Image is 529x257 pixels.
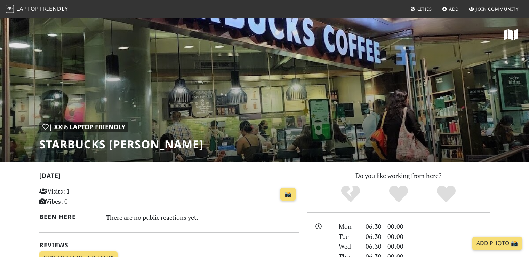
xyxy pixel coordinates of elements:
[16,5,39,13] span: Laptop
[449,6,459,12] span: Add
[439,3,462,15] a: Add
[361,241,494,251] div: 06:30 – 00:00
[106,212,299,223] div: There are no public reactions yet.
[408,3,435,15] a: Cities
[39,122,128,132] div: | XX% Laptop Friendly
[472,237,522,250] a: Add Photo 📸
[422,185,470,204] div: Definitely!
[39,186,120,207] p: Visits: 1 Vibes: 0
[327,185,375,204] div: No
[361,221,494,232] div: 06:30 – 00:00
[39,138,203,151] h1: Starbucks [PERSON_NAME]
[361,232,494,242] div: 06:30 – 00:00
[335,221,361,232] div: Mon
[6,3,68,15] a: LaptopFriendly LaptopFriendly
[335,232,361,242] div: Tue
[280,188,296,201] a: 📸
[307,171,490,181] p: Do you like working from here?
[6,5,14,13] img: LaptopFriendly
[335,241,361,251] div: Wed
[466,3,521,15] a: Join Community
[39,241,299,249] h2: Reviews
[375,185,423,204] div: Yes
[476,6,519,12] span: Join Community
[40,5,68,13] span: Friendly
[39,172,299,182] h2: [DATE]
[417,6,432,12] span: Cities
[39,213,98,220] h2: Been here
